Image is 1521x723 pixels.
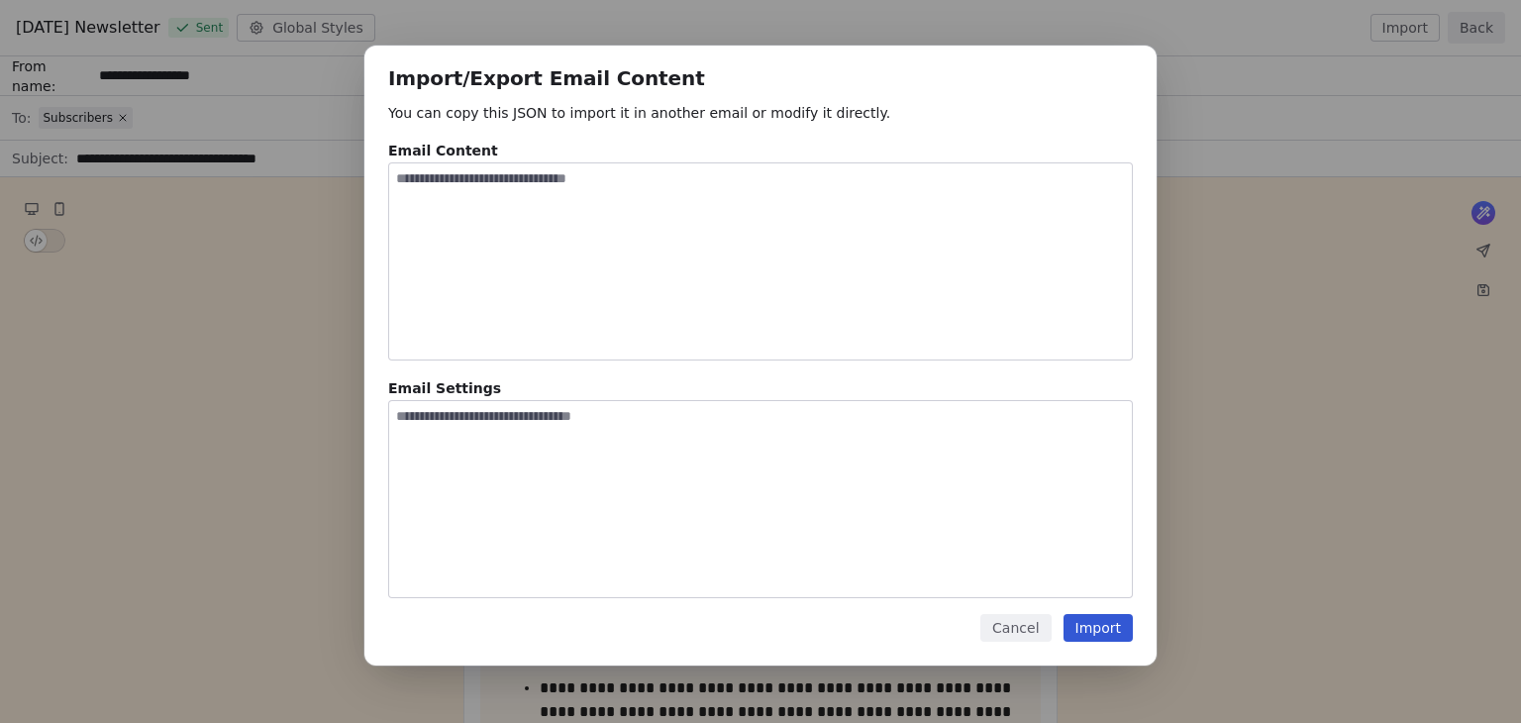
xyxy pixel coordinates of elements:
[388,69,1133,90] h1: Import/Export Email Content
[388,143,498,158] span: Email Content
[388,380,501,396] span: Email Settings
[388,103,1133,123] p: You can copy this JSON to import it in another email or modify it directly.
[1064,614,1133,642] button: Import
[980,614,1051,642] button: Cancel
